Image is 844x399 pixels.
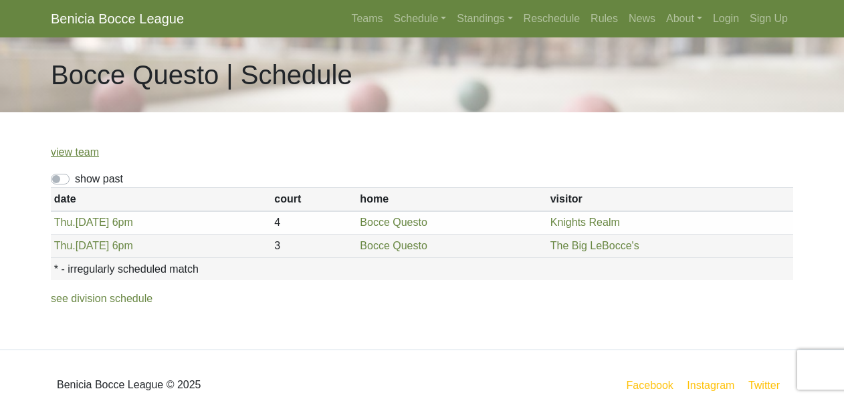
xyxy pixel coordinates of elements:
th: home [357,188,547,211]
td: 4 [271,211,356,235]
a: Login [708,5,744,32]
th: date [51,188,271,211]
a: Bocce Questo [360,240,427,251]
th: visitor [547,188,793,211]
a: Thu.[DATE] 6pm [54,217,133,228]
a: see division schedule [51,293,152,304]
a: Sign Up [744,5,793,32]
a: The Big LeBocce's [550,240,639,251]
a: Benicia Bocce League [51,5,184,32]
span: Thu. [54,240,76,251]
a: Schedule [389,5,452,32]
a: view team [51,146,99,158]
a: Reschedule [518,5,586,32]
a: Rules [585,5,623,32]
a: About [661,5,708,32]
a: Twitter [746,377,790,394]
td: 3 [271,235,356,258]
label: show past [75,171,123,187]
h1: Bocce Questo | Schedule [51,59,352,91]
a: Teams [346,5,388,32]
a: Standings [451,5,518,32]
a: News [623,5,661,32]
a: Bocce Questo [360,217,427,228]
a: Thu.[DATE] 6pm [54,240,133,251]
span: Thu. [54,217,76,228]
th: * - irregularly scheduled match [51,257,793,280]
a: Knights Realm [550,217,620,228]
a: Facebook [624,377,676,394]
th: court [271,188,356,211]
a: Instagram [684,377,737,394]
